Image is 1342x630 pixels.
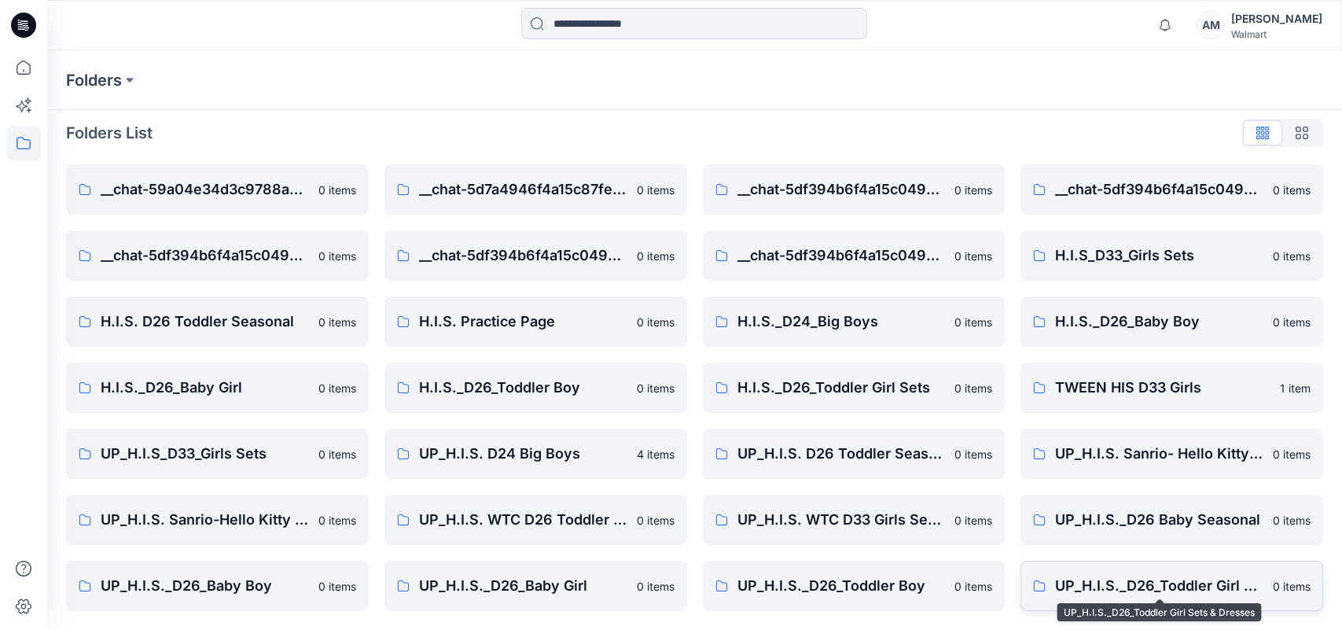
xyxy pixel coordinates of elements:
[66,230,369,281] a: __chat-5df394b6f4a15c049a30f1a9-5ea88608f4a15c17c164db4e0 items
[101,509,309,531] p: UP_H.I.S. Sanrio-Hello Kitty D26 Toddler Girls
[1273,512,1311,529] p: 0 items
[1055,311,1263,333] p: H.I.S._D26_Baby Boy
[318,578,356,595] p: 0 items
[384,230,687,281] a: __chat-5df394b6f4a15c049a30f1a9-5fc80c83f4a15c77ea02bd140 items
[419,245,627,267] p: __chat-5df394b6f4a15c049a30f1a9-5fc80c83f4a15c77ea02bd14
[101,575,309,597] p: UP_H.I.S._D26_Baby Boy
[1020,297,1323,347] a: H.I.S._D26_Baby Boy0 items
[703,297,1006,347] a: H.I.S._D24_Big Boys0 items
[1055,179,1263,201] p: __chat-5df394b6f4a15c049a30f1a9-5ea885e0f4a15c17be65c6c4
[703,495,1006,545] a: UP_H.I.S. WTC D33 Girls Seasonal0 items
[419,311,627,333] p: H.I.S. Practice Page
[66,429,369,479] a: UP_H.I.S_D33_Girls Sets0 items
[384,561,687,611] a: UP_H.I.S._D26_Baby Girl0 items
[1055,377,1270,399] p: TWEEN HIS D33 Girls
[1055,443,1263,465] p: UP_H.I.S. Sanrio- Hello Kitty D33 Girls
[419,179,627,201] p: __chat-5d7a4946f4a15c87fe35e50d-5df394b6f4a15c049a30f1a9
[1231,28,1322,40] div: Walmart
[703,561,1006,611] a: UP_H.I.S._D26_Toddler Boy0 items
[737,509,946,531] p: UP_H.I.S. WTC D33 Girls Seasonal
[66,495,369,545] a: UP_H.I.S. Sanrio-Hello Kitty D26 Toddler Girls0 items
[703,363,1006,413] a: H.I.S._D26_Toddler Girl Sets0 items
[637,578,675,595] p: 0 items
[101,179,309,201] p: __chat-59a04e34d3c9788a960db54d-5df394b6f4a15c049a30f1a9
[954,578,992,595] p: 0 items
[737,311,946,333] p: H.I.S._D24_Big Boys
[66,69,122,91] a: Folders
[1055,509,1263,531] p: UP_H.I.S._D26 Baby Seasonal
[737,575,946,597] p: UP_H.I.S._D26_Toddler Boy
[384,363,687,413] a: H.I.S._D26_Toddler Boy0 items
[1280,380,1311,396] p: 1 item
[1020,561,1323,611] a: UP_H.I.S._D26_Toddler Girl Sets & Dresses0 items
[954,182,992,198] p: 0 items
[954,446,992,462] p: 0 items
[954,314,992,330] p: 0 items
[384,429,687,479] a: UP_H.I.S. D24 Big Boys4 items
[419,377,627,399] p: H.I.S._D26_Toddler Boy
[384,495,687,545] a: UP_H.I.S. WTC D26 Toddler Seasonal0 items
[954,512,992,529] p: 0 items
[637,182,675,198] p: 0 items
[318,380,356,396] p: 0 items
[1020,164,1323,215] a: __chat-5df394b6f4a15c049a30f1a9-5ea885e0f4a15c17be65c6c40 items
[637,248,675,264] p: 0 items
[737,377,946,399] p: H.I.S._D26_Toddler Girl Sets
[66,363,369,413] a: H.I.S._D26_Baby Girl0 items
[637,314,675,330] p: 0 items
[318,512,356,529] p: 0 items
[954,380,992,396] p: 0 items
[419,443,627,465] p: UP_H.I.S. D24 Big Boys
[1020,230,1323,281] a: H.I.S_D33_Girls Sets0 items
[384,297,687,347] a: H.I.S. Practice Page0 items
[1020,495,1323,545] a: UP_H.I.S._D26 Baby Seasonal0 items
[101,443,309,465] p: UP_H.I.S_D33_Girls Sets
[1231,9,1322,28] div: [PERSON_NAME]
[637,446,675,462] p: 4 items
[1273,314,1311,330] p: 0 items
[1273,182,1311,198] p: 0 items
[419,509,627,531] p: UP_H.I.S. WTC D26 Toddler Seasonal
[66,561,369,611] a: UP_H.I.S._D26_Baby Boy0 items
[1055,575,1263,597] p: UP_H.I.S._D26_Toddler Girl Sets & Dresses
[384,164,687,215] a: __chat-5d7a4946f4a15c87fe35e50d-5df394b6f4a15c049a30f1a90 items
[1055,245,1263,267] p: H.I.S_D33_Girls Sets
[1273,446,1311,462] p: 0 items
[318,248,356,264] p: 0 items
[101,311,309,333] p: H.I.S. D26 Toddler Seasonal
[1020,429,1323,479] a: UP_H.I.S. Sanrio- Hello Kitty D33 Girls0 items
[318,182,356,198] p: 0 items
[703,230,1006,281] a: __chat-5df394b6f4a15c049a30f1a9-5fe20283f4a15cd81e6911540 items
[419,575,627,597] p: UP_H.I.S._D26_Baby Girl
[637,380,675,396] p: 0 items
[954,248,992,264] p: 0 items
[737,179,946,201] p: __chat-5df394b6f4a15c049a30f1a9-5ea88596f4a15c17be65c6b8
[101,245,309,267] p: __chat-5df394b6f4a15c049a30f1a9-5ea88608f4a15c17c164db4e
[318,446,356,462] p: 0 items
[737,443,946,465] p: UP_H.I.S. D26 Toddler Seasonal
[1273,578,1311,595] p: 0 items
[66,297,369,347] a: H.I.S. D26 Toddler Seasonal0 items
[318,314,356,330] p: 0 items
[1197,11,1225,39] div: AM
[737,245,946,267] p: __chat-5df394b6f4a15c049a30f1a9-5fe20283f4a15cd81e691154
[703,429,1006,479] a: UP_H.I.S. D26 Toddler Seasonal0 items
[66,121,153,145] p: Folders List
[66,164,369,215] a: __chat-59a04e34d3c9788a960db54d-5df394b6f4a15c049a30f1a90 items
[101,377,309,399] p: H.I.S._D26_Baby Girl
[703,164,1006,215] a: __chat-5df394b6f4a15c049a30f1a9-5ea88596f4a15c17be65c6b80 items
[1020,363,1323,413] a: TWEEN HIS D33 Girls1 item
[1273,248,1311,264] p: 0 items
[637,512,675,529] p: 0 items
